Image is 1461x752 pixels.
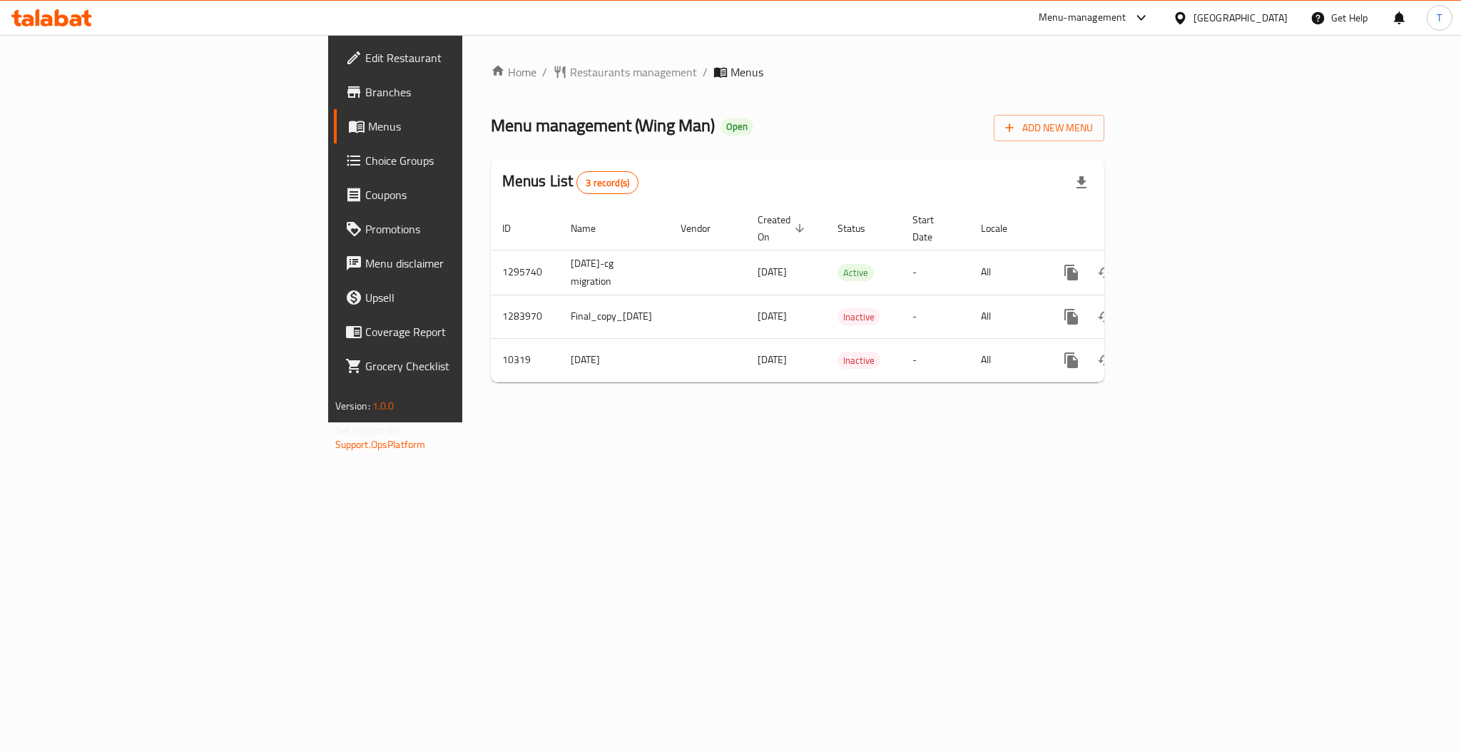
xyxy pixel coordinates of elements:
div: [GEOGRAPHIC_DATA] [1193,10,1288,26]
span: [DATE] [758,263,787,281]
span: Active [838,265,874,281]
span: Inactive [838,309,880,325]
a: Menu disclaimer [334,246,572,280]
a: Support.OpsPlatform [335,435,426,454]
span: Branches [365,83,561,101]
span: Promotions [365,220,561,238]
h2: Menus List [502,171,638,194]
button: Change Status [1089,300,1123,334]
span: T [1437,10,1442,26]
a: Upsell [334,280,572,315]
a: Edit Restaurant [334,41,572,75]
div: Inactive [838,308,880,325]
td: All [969,250,1043,295]
td: All [969,338,1043,382]
span: Menu management ( Wing Man ) [491,109,715,141]
span: Inactive [838,352,880,369]
button: more [1054,255,1089,290]
span: Choice Groups [365,152,561,169]
td: [DATE] [559,338,669,382]
span: Menus [368,118,561,135]
span: 3 record(s) [577,176,638,190]
div: Active [838,264,874,281]
a: Choice Groups [334,143,572,178]
td: All [969,295,1043,338]
span: Get support on: [335,421,401,439]
span: [DATE] [758,307,787,325]
button: Change Status [1089,343,1123,377]
td: - [901,295,969,338]
div: Open [721,118,753,136]
span: [DATE] [758,350,787,369]
a: Grocery Checklist [334,349,572,383]
span: Grocery Checklist [365,357,561,375]
span: 1.0.0 [372,397,394,415]
span: Upsell [365,289,561,306]
span: Menu disclaimer [365,255,561,272]
nav: breadcrumb [491,63,1105,81]
span: Edit Restaurant [365,49,561,66]
span: ID [502,220,529,237]
button: more [1054,300,1089,334]
a: Coupons [334,178,572,212]
a: Restaurants management [553,63,697,81]
span: Name [571,220,614,237]
span: Coupons [365,186,561,203]
div: Menu-management [1039,9,1126,26]
a: Menus [334,109,572,143]
span: Version: [335,397,370,415]
span: Restaurants management [570,63,697,81]
span: Start Date [912,211,952,245]
button: more [1054,343,1089,377]
span: Vendor [681,220,729,237]
span: Status [838,220,884,237]
a: Promotions [334,212,572,246]
div: Export file [1064,166,1099,200]
button: Change Status [1089,255,1123,290]
button: Add New Menu [994,115,1104,141]
span: Created On [758,211,809,245]
div: Total records count [576,171,638,194]
td: - [901,250,969,295]
li: / [703,63,708,81]
td: [DATE]-cg migration [559,250,669,295]
a: Branches [334,75,572,109]
span: Locale [981,220,1026,237]
span: Add New Menu [1005,119,1093,137]
span: Open [721,121,753,133]
table: enhanced table [491,207,1203,382]
span: Coverage Report [365,323,561,340]
td: - [901,338,969,382]
a: Coverage Report [334,315,572,349]
td: Final_copy_[DATE] [559,295,669,338]
span: Menus [730,63,763,81]
th: Actions [1043,207,1203,250]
